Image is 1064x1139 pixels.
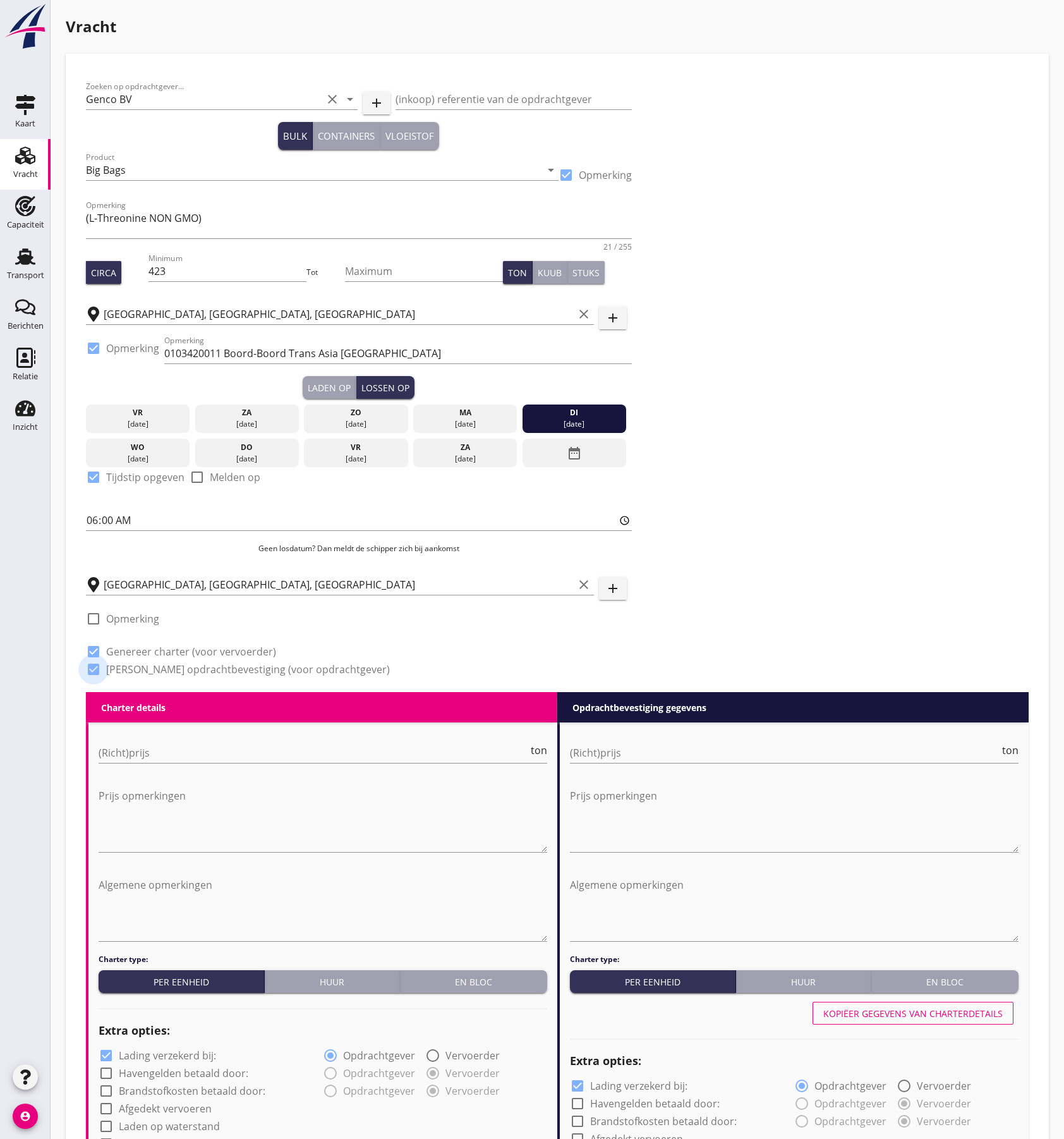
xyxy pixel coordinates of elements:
[567,261,605,284] button: Stuks
[99,1022,547,1039] h2: Extra opties:
[445,1049,500,1062] label: Vervoerder
[405,975,542,989] div: En bloc
[13,423,38,431] div: Inzicht
[380,122,439,150] button: Vloeistof
[917,1080,971,1092] label: Vervoerder
[876,975,1013,989] div: En bloc
[106,612,159,625] label: Opmerking
[307,407,405,418] div: zo
[603,243,632,251] div: 21 / 255
[13,1104,38,1129] i: account_circle
[15,119,35,128] div: Kaart
[307,442,405,453] div: vr
[119,1049,216,1062] label: Lading verzekerd bij:
[343,1049,415,1062] label: Opdrachtgever
[86,261,121,284] button: Circa
[570,743,1000,763] input: (Richt)prijs
[871,970,1019,993] button: En bloc
[579,169,632,181] label: Opmerking
[89,407,187,418] div: vr
[813,1002,1013,1025] button: Kopiëer gegevens van charterdetails
[99,875,547,941] textarea: Algemene opmerkingen
[119,1085,265,1097] label: Brandstofkosten betaald door:
[416,418,514,430] div: [DATE]
[210,471,260,484] label: Melden op
[570,954,1019,965] h4: Charter type:
[531,745,547,755] span: ton
[307,418,405,430] div: [DATE]
[106,645,276,658] label: Genereer charter (voor vervoerder)
[198,453,296,465] div: [DATE]
[342,92,358,107] i: arrow_drop_down
[13,372,38,381] div: Relatie
[1002,745,1019,755] span: ton
[590,1097,720,1110] label: Havengelden betaald door:
[741,975,866,989] div: Huur
[576,577,591,592] i: clear
[7,271,44,279] div: Transport
[119,1120,220,1133] label: Laden op waterstand
[570,786,1019,852] textarea: Prijs opmerkingen
[106,471,184,484] label: Tijdstip opgeven
[526,407,624,418] div: di
[119,1067,248,1080] label: Havengelden betaald door:
[306,267,345,278] div: Tot
[385,129,434,143] div: Vloeistof
[104,575,574,595] input: Losplaats
[99,970,265,993] button: Per eenheid
[575,975,730,989] div: Per eenheid
[86,543,632,554] p: Geen losdatum? Dan meldt de schipper zich bij aankomst
[570,875,1019,941] textarea: Algemene opmerkingen
[13,170,38,178] div: Vracht
[605,581,620,596] i: add
[814,1080,886,1092] label: Opdrachtgever
[307,453,405,465] div: [DATE]
[572,266,600,279] div: Stuks
[91,266,116,279] div: Circa
[198,442,296,453] div: do
[308,381,351,394] div: Laden op
[99,786,547,852] textarea: Prijs opmerkingen
[104,304,574,324] input: Laadplaats
[106,663,390,676] label: [PERSON_NAME] opdrachtbevestiging (voor opdrachtgever)
[283,129,307,143] div: Bulk
[86,208,632,238] textarea: Opmerking
[416,442,514,453] div: za
[3,3,48,50] img: logo-small.a267ee39.svg
[416,453,514,465] div: [DATE]
[8,322,44,330] div: Berichten
[318,129,375,143] div: Containers
[736,970,871,993] button: Huur
[198,418,296,430] div: [DATE]
[823,1007,1003,1020] div: Kopiëer gegevens van charterdetails
[508,266,527,279] div: Ton
[86,160,541,180] input: Product
[570,970,736,993] button: Per eenheid
[345,261,504,281] input: Maximum
[164,343,632,363] input: Opmerking
[89,453,187,465] div: [DATE]
[270,975,394,989] div: Huur
[538,266,562,279] div: Kuub
[325,92,340,107] i: clear
[99,743,528,763] input: (Richt)prijs
[605,310,620,326] i: add
[303,376,356,399] button: Laden op
[313,122,380,150] button: Containers
[265,970,400,993] button: Huur
[89,418,187,430] div: [DATE]
[278,122,313,150] button: Bulk
[503,261,533,284] button: Ton
[570,1052,1019,1069] h2: Extra opties:
[590,1080,687,1092] label: Lading verzekerd bij:
[396,89,632,109] input: (inkoop) referentie van de opdrachtgever
[400,970,547,993] button: En bloc
[526,418,624,430] div: [DATE]
[198,407,296,418] div: za
[119,1102,212,1115] label: Afgedekt vervoeren
[369,95,384,111] i: add
[89,442,187,453] div: wo
[99,954,547,965] h4: Charter type:
[567,442,582,465] i: date_range
[543,162,559,178] i: arrow_drop_down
